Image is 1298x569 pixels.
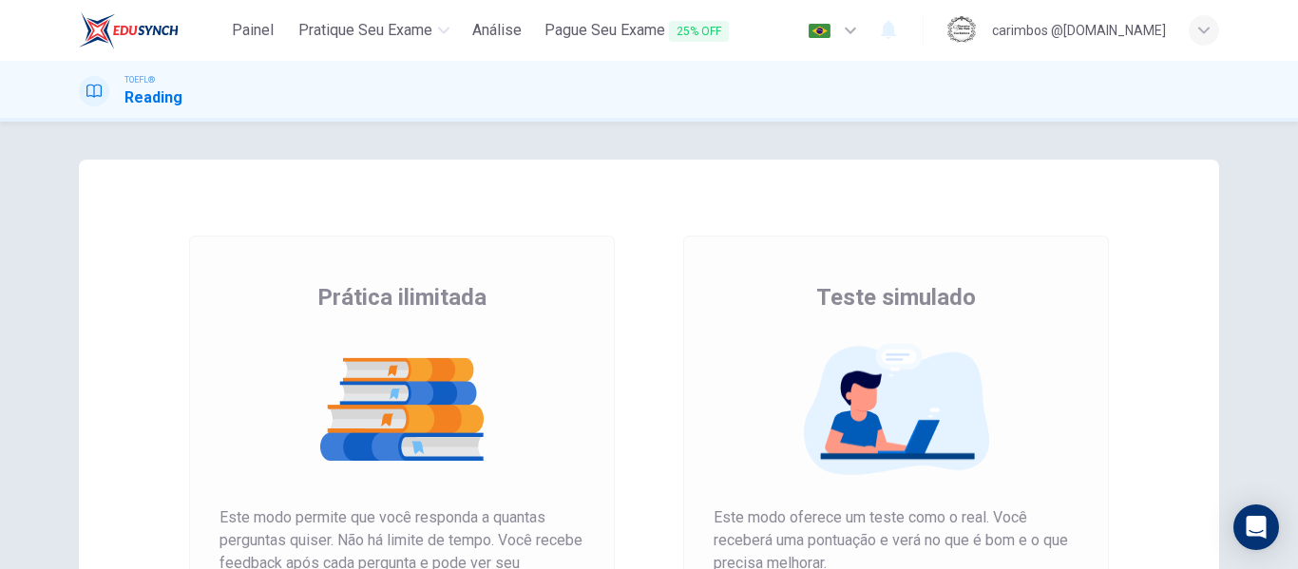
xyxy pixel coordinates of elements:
[946,15,977,46] img: Profile picture
[298,19,432,42] span: Pratique seu exame
[537,13,736,48] button: Pague Seu Exame25% OFF
[79,11,222,49] a: EduSynch logo
[669,21,729,42] span: 25% OFF
[1233,504,1279,550] div: Open Intercom Messenger
[472,19,522,42] span: Análise
[544,19,729,43] span: Pague Seu Exame
[124,73,155,86] span: TOEFL®
[232,19,274,42] span: Painel
[79,11,179,49] img: EduSynch logo
[465,13,529,47] button: Análise
[222,13,283,47] button: Painel
[291,13,457,47] button: Pratique seu exame
[816,282,976,313] span: Teste simulado
[808,24,831,38] img: pt
[317,282,487,313] span: Prática ilimitada
[992,19,1166,42] div: carimbos @[DOMAIN_NAME]
[124,86,182,109] h1: Reading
